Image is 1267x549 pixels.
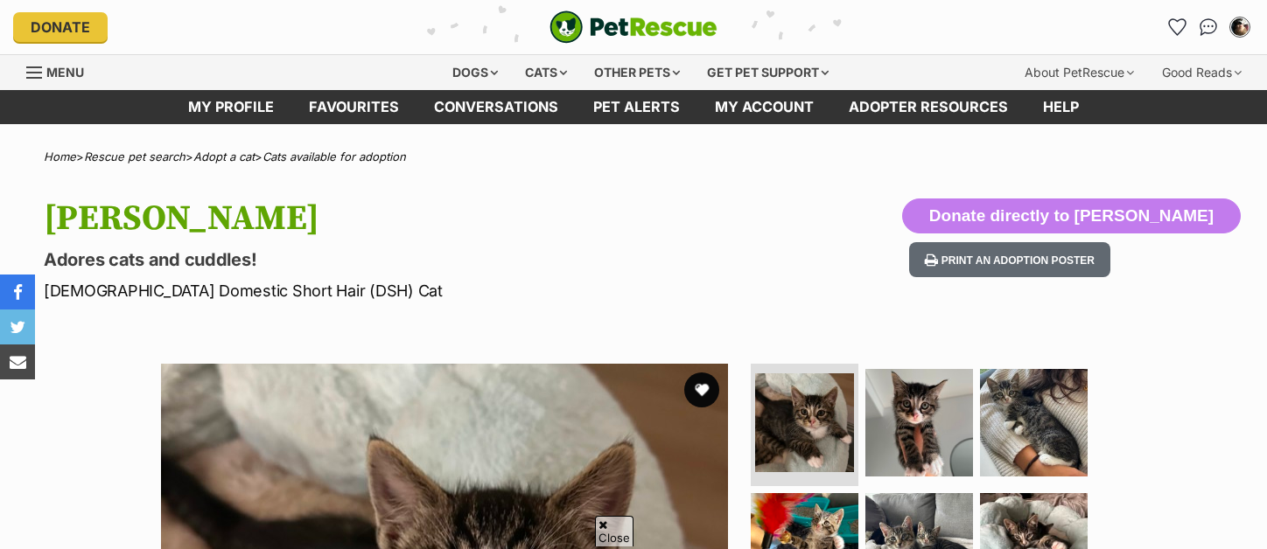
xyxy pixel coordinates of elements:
span: Menu [46,65,84,80]
a: Favourites [1163,13,1191,41]
p: Adores cats and cuddles! [44,247,773,272]
a: Donate [13,12,108,42]
img: logo-cat-932fe2b9b8326f06289b0f2fb663e598f794de774fb13d1741a6617ecf9a85b4.svg [549,10,717,44]
a: My account [697,90,831,124]
p: [DEMOGRAPHIC_DATA] Domestic Short Hair (DSH) Cat [44,279,773,302]
a: Rescue pet search [84,149,185,163]
a: conversations [416,90,576,124]
img: Photo of Colin [755,373,854,472]
a: Home [44,149,76,163]
img: Photo of Colin [865,369,973,476]
button: My account [1226,13,1254,41]
img: chat-41dd97257d64d25036548639549fe6c8038ab92f7586957e7f3b1b290dea8141.svg [1200,18,1218,36]
a: Menu [26,55,96,87]
a: Help [1025,90,1096,124]
div: Other pets [582,55,692,90]
button: Print an adoption poster [909,242,1110,278]
div: Cats [513,55,579,90]
a: Favourites [291,90,416,124]
ul: Account quick links [1163,13,1254,41]
a: Conversations [1194,13,1222,41]
a: Pet alerts [576,90,697,124]
button: Donate directly to [PERSON_NAME] [902,198,1241,233]
img: Photo of Colin [980,369,1088,476]
a: Adopt a cat [193,149,255,163]
button: favourite [684,372,719,407]
div: About PetRescue [1012,55,1146,90]
img: Denise O'Dea profile pic [1231,18,1249,36]
span: Close [595,516,633,546]
div: Get pet support [695,55,841,90]
a: My profile [171,90,291,124]
a: PetRescue [549,10,717,44]
h1: [PERSON_NAME] [44,198,773,239]
a: Cats available for adoption [262,149,406,163]
div: Good Reads [1150,55,1254,90]
div: Dogs [440,55,510,90]
a: Adopter resources [831,90,1025,124]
